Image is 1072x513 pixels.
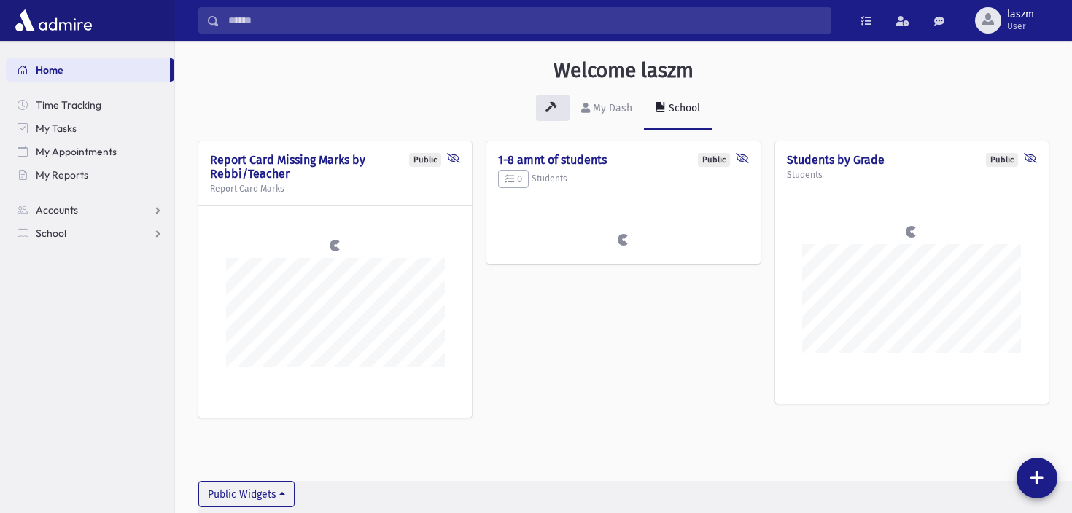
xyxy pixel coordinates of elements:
span: Time Tracking [36,98,101,111]
button: 0 [498,170,529,189]
a: School [6,222,174,245]
input: Search [220,7,831,34]
span: 0 [505,173,522,184]
span: Accounts [36,203,78,216]
div: My Dash [590,102,632,114]
span: User [1007,20,1034,32]
div: Public [986,153,1018,167]
h5: Students [498,170,748,189]
a: My Reports [6,163,174,187]
h4: Report Card Missing Marks by Rebbi/Teacher [210,153,460,181]
a: My Appointments [6,140,174,163]
div: School [666,102,700,114]
span: My Appointments [36,145,117,158]
a: School [644,89,712,130]
h3: Welcome laszm [554,58,694,83]
div: Public [698,153,730,167]
span: School [36,227,66,240]
span: laszm [1007,9,1034,20]
a: Time Tracking [6,93,174,117]
a: Accounts [6,198,174,222]
h5: Report Card Marks [210,184,460,194]
img: AdmirePro [12,6,96,35]
span: My Reports [36,168,88,181]
h5: Students [787,170,1037,180]
h4: 1-8 amnt of students [498,153,748,167]
span: My Tasks [36,122,77,135]
button: Public Widgets [198,481,295,507]
a: My Tasks [6,117,174,140]
a: Home [6,58,170,82]
h4: Students by Grade [787,153,1037,167]
span: Home [36,63,63,77]
div: Public [409,153,441,167]
a: My Dash [570,89,644,130]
